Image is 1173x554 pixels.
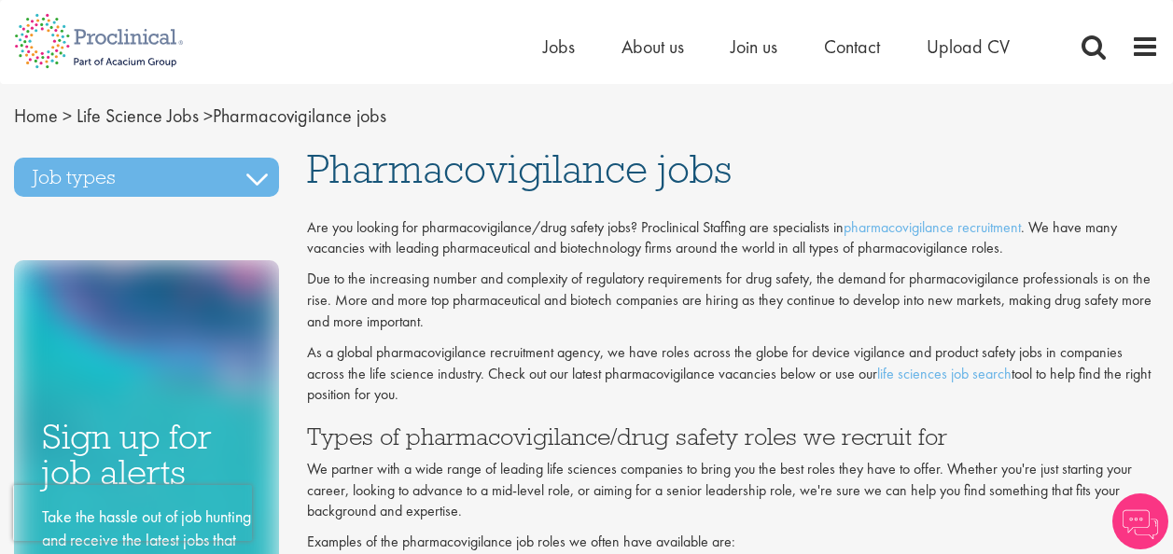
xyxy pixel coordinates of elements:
p: We partner with a wide range of leading life sciences companies to bring you the best roles they ... [307,459,1159,523]
img: Chatbot [1112,493,1168,549]
span: Pharmacovigilance jobs [14,104,386,128]
h3: Sign up for job alerts [42,419,251,491]
a: breadcrumb link to Life Science Jobs [77,104,199,128]
span: > [203,104,213,128]
h3: Types of pharmacovigilance/drug safety roles we recruit for [307,424,1159,449]
p: Are you looking for pharmacovigilance/drug safety jobs? Proclinical Staffing are specialists in .... [307,217,1159,260]
span: > [63,104,72,128]
a: Jobs [543,35,575,59]
a: Join us [731,35,777,59]
span: Pharmacovigilance jobs [307,144,732,194]
a: About us [621,35,684,59]
p: Due to the increasing number and complexity of regulatory requirements for drug safety, the deman... [307,269,1159,333]
a: pharmacovigilance recruitment [844,217,1021,237]
a: Upload CV [927,35,1010,59]
p: Examples of the pharmacovigilance job roles we often have available are: [307,532,1159,553]
iframe: reCAPTCHA [13,485,252,541]
a: life sciences job search [877,364,1012,383]
p: As a global pharmacovigilance recruitment agency, we have roles across the globe for device vigil... [307,342,1159,407]
a: breadcrumb link to Home [14,104,58,128]
h3: Job types [14,158,279,197]
a: Contact [824,35,880,59]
